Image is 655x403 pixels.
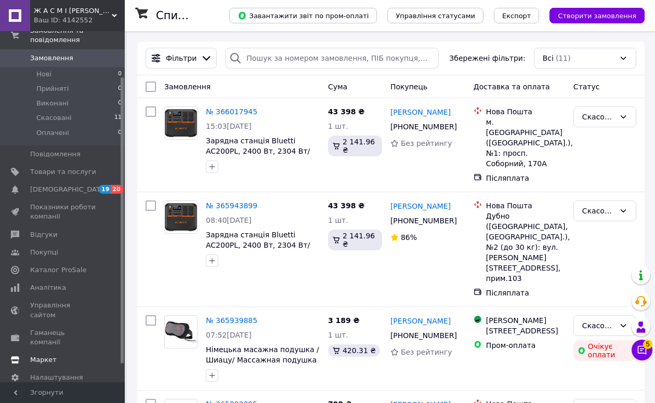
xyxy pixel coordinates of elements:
span: Замовлення [164,83,211,91]
span: Замовлення та повідомлення [30,26,125,45]
button: Створити замовлення [549,8,645,23]
a: Зарядна станція Bluetti AC200PL, 2400 Вт, 2304 Вт/год Китайська версія [206,137,310,166]
span: Без рейтингу [401,348,452,356]
span: Оплачені [36,128,69,138]
span: 0 [118,84,122,93]
div: [PHONE_NUMBER] [388,119,457,134]
span: Завантажити звіт по пром-оплаті [238,11,369,20]
a: Фото товару [164,106,198,140]
div: Нова Пошта [486,200,565,211]
a: [PERSON_NAME] [390,316,451,326]
span: Показники роботи компанії [30,203,96,221]
span: Ж А С М І Н [34,6,112,16]
button: Завантажити звіт по пром-оплаті [229,8,377,23]
a: Зарядна станція Bluetti AC200PL, 2400 Вт, 2304 Вт/год Китайська версія [206,231,310,260]
span: 0 [118,70,122,79]
span: Статус [573,83,600,91]
span: 43 398 ₴ [328,202,365,210]
span: Повідомлення [30,150,81,159]
span: Відгуки [30,230,57,239]
span: 3 189 ₴ [328,316,360,325]
span: 5 [643,340,652,349]
span: 43 398 ₴ [328,108,365,116]
div: [PHONE_NUMBER] [388,328,457,343]
span: 1 шт. [328,331,348,339]
span: 20 [111,185,123,194]
button: Експорт [494,8,540,23]
div: Скасовано [582,111,615,123]
span: Всі [543,53,554,63]
span: Покупець [390,83,427,91]
div: 420.31 ₴ [328,344,380,357]
div: Ваш ID: 4142552 [34,16,125,25]
span: Скасовані [36,113,72,123]
a: № 366017945 [206,108,257,116]
div: Нова Пошта [486,106,565,117]
span: Аналітика [30,283,66,292]
input: Пошук за номером замовлення, ПІБ покупця, номером телефону, Email, номером накладної [225,48,439,69]
span: Cума [328,83,347,91]
span: Прийняті [36,84,69,93]
div: Післяплата [486,288,565,298]
span: 1 шт. [328,122,348,130]
a: Створити замовлення [539,11,645,19]
a: Фото товару [164,315,198,348]
span: Каталог ProSale [30,265,86,275]
span: Управління статусами [396,12,475,20]
img: Фото товару [165,107,197,139]
div: [STREET_ADDRESS] [486,326,565,336]
div: 2 141.96 ₴ [328,230,382,250]
div: [PERSON_NAME] [486,315,565,326]
span: Замовлення [30,53,73,63]
a: [PERSON_NAME] [390,107,451,117]
span: 15:03[DATE] [206,122,252,130]
span: Фільтри [166,53,197,63]
span: 0 [118,99,122,108]
a: № 365943899 [206,202,257,210]
div: 2 141.96 ₴ [328,136,382,156]
span: 86% [401,233,417,241]
span: 07:52[DATE] [206,331,252,339]
span: Покупці [30,248,58,257]
span: Виконані [36,99,69,108]
span: Збережені фільтри: [449,53,525,63]
div: Дубно ([GEOGRAPHIC_DATA], [GEOGRAPHIC_DATA].), №2 (до 30 кг): вул. [PERSON_NAME][STREET_ADDRESS],... [486,211,565,284]
button: Управління статусами [387,8,483,23]
button: Чат з покупцем5 [632,340,652,360]
span: Створити замовлення [558,12,636,20]
div: [PHONE_NUMBER] [388,213,457,228]
img: Фото товару [165,201,197,233]
span: 1 шт. [328,216,348,224]
img: Фото товару [165,320,197,343]
div: Очікує оплати [573,340,636,361]
span: Управління сайтом [30,301,96,319]
a: [PERSON_NAME] [390,201,451,211]
span: Налаштування [30,373,83,382]
h1: Список замовлень [156,9,261,22]
span: Доставка та оплата [474,83,550,91]
div: Скасовано [582,205,615,217]
span: Нові [36,70,51,79]
span: Товари та послуги [30,167,96,177]
span: (11) [556,54,571,62]
span: Експорт [502,12,531,20]
span: 08:40[DATE] [206,216,252,224]
span: 11 [114,113,122,123]
div: м. [GEOGRAPHIC_DATA] ([GEOGRAPHIC_DATA].), №1: просп. Соборний, 170А [486,117,565,169]
div: Післяплата [486,173,565,183]
a: № 365939885 [206,316,257,325]
span: [DEMOGRAPHIC_DATA] [30,185,107,194]
span: Маркет [30,355,57,365]
span: 0 [118,128,122,138]
span: 19 [99,185,111,194]
span: Гаманець компанії [30,328,96,347]
span: Без рейтингу [401,139,452,147]
div: Пром-оплата [486,340,565,351]
a: Фото товару [164,200,198,234]
div: Скасовано [582,320,615,331]
a: Німецька масажна подушка / Шиацу/ Массажная подушка Silvercrest [206,345,319,374]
